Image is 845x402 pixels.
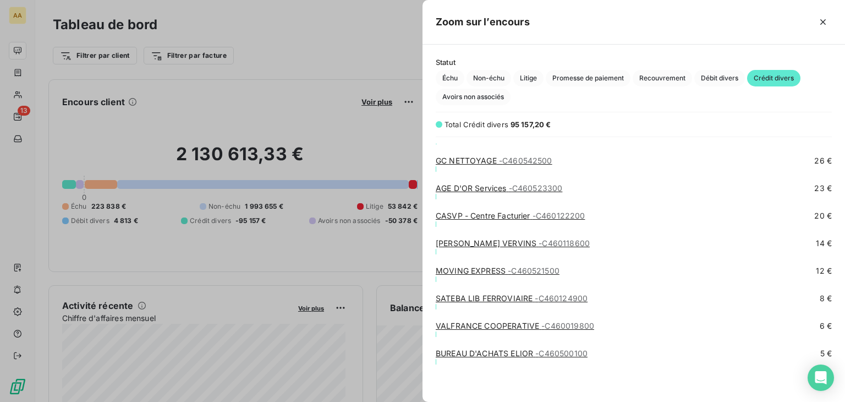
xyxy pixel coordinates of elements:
span: 8 € [820,293,832,304]
span: - C460500100 [535,349,588,358]
a: BUREAU D'ACHATS ELIOR [436,349,588,358]
span: Total Crédit divers [445,120,508,129]
span: 12 € [816,265,832,276]
button: Crédit divers [747,70,800,86]
span: 23 € [814,183,832,194]
span: - C460118600 [539,238,590,248]
button: Promesse de paiement [546,70,630,86]
span: 95 157,20 € [511,120,551,129]
span: Statut [436,58,832,67]
button: Litige [513,70,544,86]
div: Open Intercom Messenger [808,365,834,391]
h5: Zoom sur l’encours [436,14,530,30]
a: CASVP - Centre Facturier [436,211,585,220]
span: - C460523300 [509,183,563,193]
button: Recouvrement [633,70,692,86]
a: AGE D'OR Services [436,183,562,193]
button: Avoirs non associés [436,89,511,105]
div: grid [422,144,845,389]
button: Échu [436,70,464,86]
span: 5 € [820,348,832,359]
a: GC NETTOYAGE [436,156,552,165]
button: Non-échu [467,70,511,86]
span: - C460521500 [508,266,559,275]
a: VALFRANCE COOPERATIVE [436,321,594,330]
button: Débit divers [694,70,745,86]
span: - C460019800 [541,321,594,330]
span: 14 € [816,238,832,249]
span: - C460122200 [533,211,585,220]
span: 26 € [814,155,832,166]
a: MOVING EXPRESS [436,266,559,275]
span: 20 € [814,210,832,221]
span: 6 € [820,320,832,332]
span: - C460124900 [535,294,588,303]
a: [PERSON_NAME] VERVINS [436,238,590,248]
a: SATEBA LIB FERROVIAIRE [436,294,588,303]
span: - C460542500 [499,156,552,165]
